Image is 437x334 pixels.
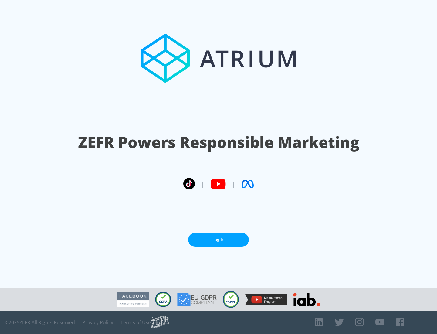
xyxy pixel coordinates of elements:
h1: ZEFR Powers Responsible Marketing [78,132,359,153]
a: Log In [188,233,249,247]
img: COPPA Compliant [223,291,239,308]
a: Privacy Policy [82,319,113,325]
span: | [201,179,205,189]
img: GDPR Compliant [177,293,217,306]
img: IAB [293,293,320,306]
span: | [232,179,235,189]
img: CCPA Compliant [155,292,171,307]
span: © 2025 ZEFR All Rights Reserved [5,319,75,325]
img: Facebook Marketing Partner [117,292,149,307]
img: YouTube Measurement Program [245,294,287,305]
a: Terms of Use [120,319,151,325]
